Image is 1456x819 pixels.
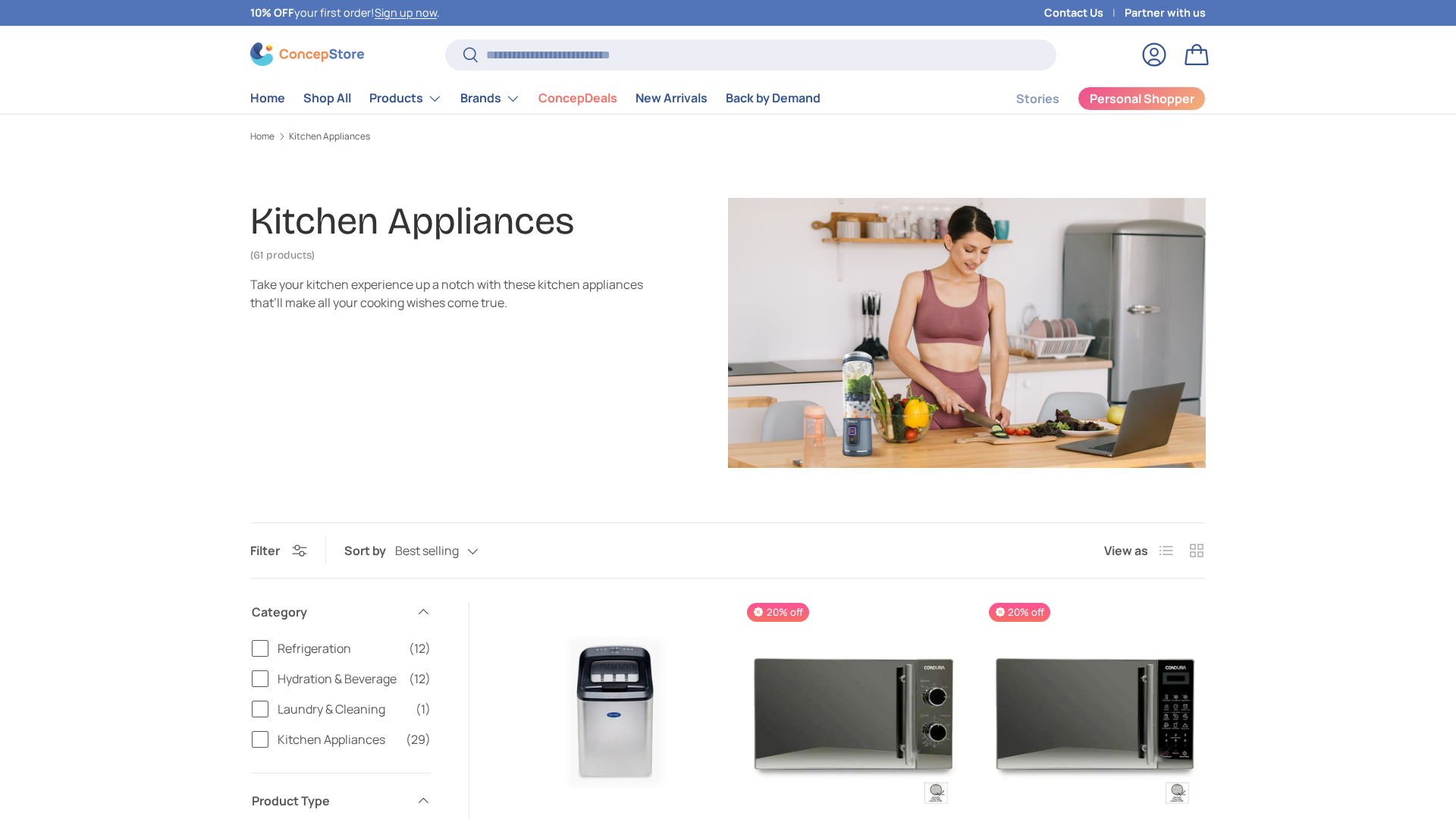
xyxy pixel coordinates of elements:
[635,83,708,113] a: New Arrivals
[250,542,280,559] span: Filter
[289,132,370,141] a: Kitchen Appliances
[250,5,440,21] p: your first order! .
[980,83,1206,114] nav: Secondary
[1016,84,1059,114] a: Stories
[409,670,431,688] span: (12)
[1125,5,1206,21] a: Partner with us
[747,603,808,622] span: 20% off
[250,199,574,243] h1: Kitchen Appliances
[303,83,351,113] a: Shop All
[451,83,529,114] summary: Brands
[250,542,307,559] button: Filter
[406,730,431,748] span: (29)
[250,275,643,312] div: Take your kitchen experience up a notch with these kitchen appliances that’ll make all your cooki...
[728,198,1206,468] img: Kitchen Appliances
[252,585,431,639] summary: Category
[252,792,406,810] span: Product Type
[1044,5,1125,21] a: Contact Us
[416,700,431,718] span: (1)
[395,538,509,564] button: Best selling
[989,603,1050,622] span: 20% off
[250,130,1206,143] nav: Breadcrumbs
[375,5,437,20] a: Sign up now
[250,249,315,262] span: (61 products)
[278,639,400,657] span: Refrigeration
[409,639,431,657] span: (12)
[278,670,400,688] span: Hydration & Beverage
[395,544,459,558] span: Best selling
[369,83,442,114] a: Products
[726,83,821,113] a: Back by Demand
[250,83,285,113] a: Home
[250,83,821,114] nav: Primary
[250,5,294,20] strong: 10% OFF
[538,83,617,113] a: ConcepDeals
[344,541,395,560] label: Sort by
[1104,541,1148,560] span: View as
[250,132,275,141] a: Home
[460,83,520,114] a: Brands
[252,603,406,621] span: Category
[278,730,397,748] span: Kitchen Appliances
[250,42,364,66] img: ConcepStore
[278,700,406,718] span: Laundry & Cleaning
[1090,93,1194,105] span: Personal Shopper
[360,83,451,114] summary: Products
[1078,86,1206,111] a: Personal Shopper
